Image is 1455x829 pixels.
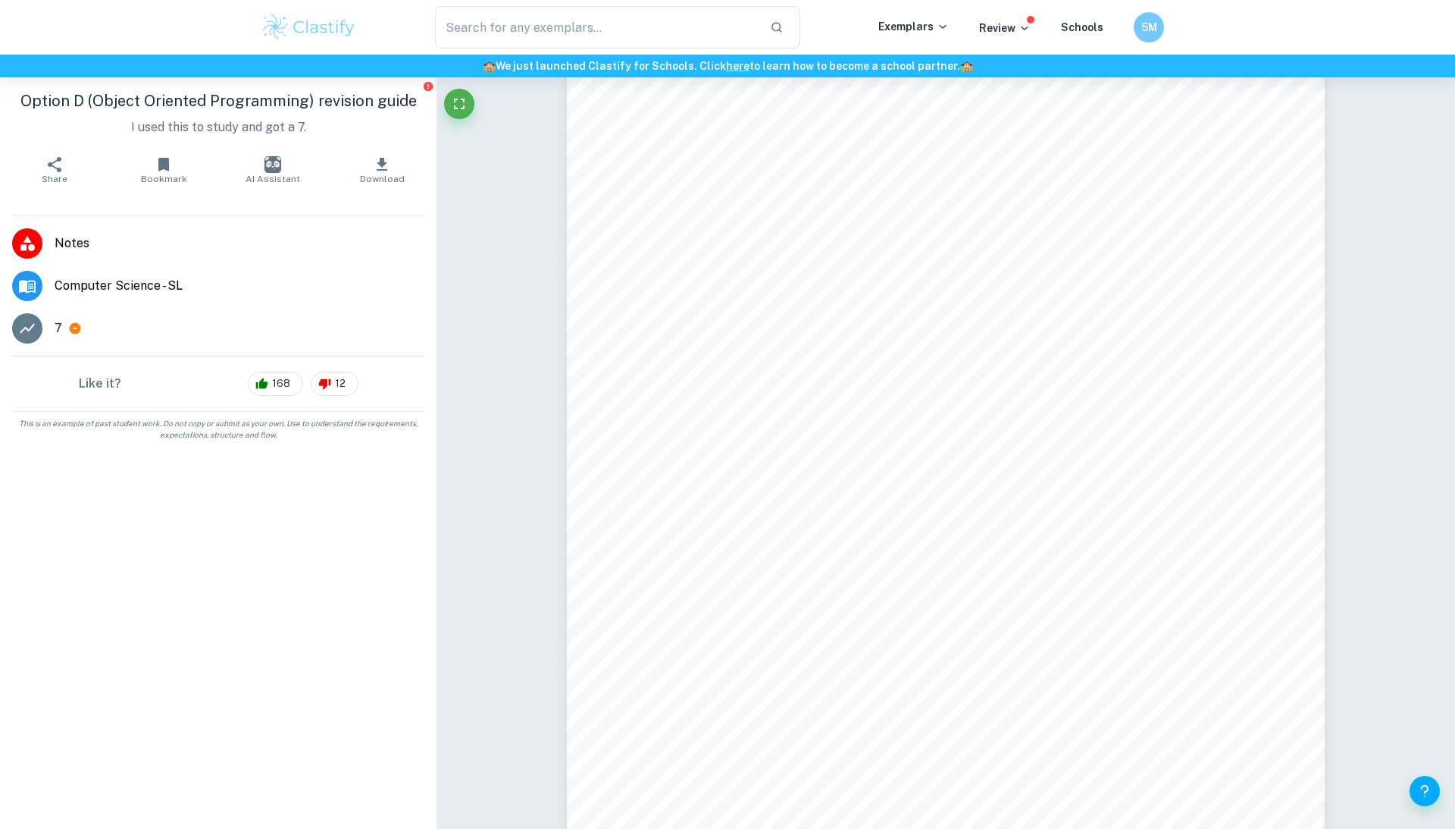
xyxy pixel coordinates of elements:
[327,149,436,191] button: Download
[928,524,1210,538] span: and getStudentNumber() and enrolledOnCourse()
[1141,19,1158,36] h6: 5M
[713,73,861,86] span: both use the Course class.
[246,174,300,184] span: AI Assistant
[264,156,281,173] img: AI Assistant
[1410,776,1440,806] button: Help and Feedback
[659,105,737,119] span: Aggregation
[79,375,121,393] h6: Like it?
[444,89,474,119] button: Fullscreen
[960,60,973,72] span: 🏫
[55,234,424,253] span: Notes
[311,372,358,396] div: 12
[928,465,1204,479] span: methods getAge() and setAge(). A student would
[1061,21,1103,33] a: Schools
[327,376,354,391] span: 12
[12,89,424,112] h1: Option D (Object Oriented Programming) revision guide
[659,299,1016,312] span: Transmission class objects can exist in isolation of the car class.
[878,18,949,35] p: Exemplars
[483,60,496,72] span: 🏫
[928,543,1147,557] span: that are not applicable to all ‘Persons’.
[55,319,62,338] p: 7
[659,73,710,86] span: methods
[726,60,749,72] a: here
[6,418,430,441] span: This is an example of past student work. Do not copy or submit as your own. Use to understand the...
[261,12,357,42] img: Clastify logo
[928,504,1212,518] span: fields and methods like StudentNumber or Course
[928,425,1194,439] span: methods from the class Person. For example, a
[928,406,1195,419] span: superclass. Here the Student inherits fields and
[55,277,424,295] span: Computer Science - SL
[109,149,218,191] button: Bookmark
[42,174,67,184] span: Share
[360,174,405,184] span: Download
[979,20,1031,36] p: Review
[218,149,327,191] button: AI Assistant
[1134,12,1164,42] button: 5M
[3,58,1452,74] h6: We just launched Clastify for Schools. Click to learn how to become a school partner.
[264,376,299,391] span: 168
[141,174,187,184] span: Bookmark
[928,386,1184,400] span: A Class can inherit fields and methods from a
[928,485,1194,498] span: have access to these but might have additional
[659,279,814,293] span: Here, the Car class includes
[817,279,848,293] span: fields
[422,80,433,92] button: Report issue
[852,279,1201,293] span: of type Engine and Transmission classes. The Engine class and
[248,372,303,396] div: 168
[928,445,1172,459] span: Person might have a name and an age with
[12,118,424,137] p: I used this to study and got a 7.
[435,6,758,49] input: Search for any exemplars...
[659,331,734,345] span: Inheritance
